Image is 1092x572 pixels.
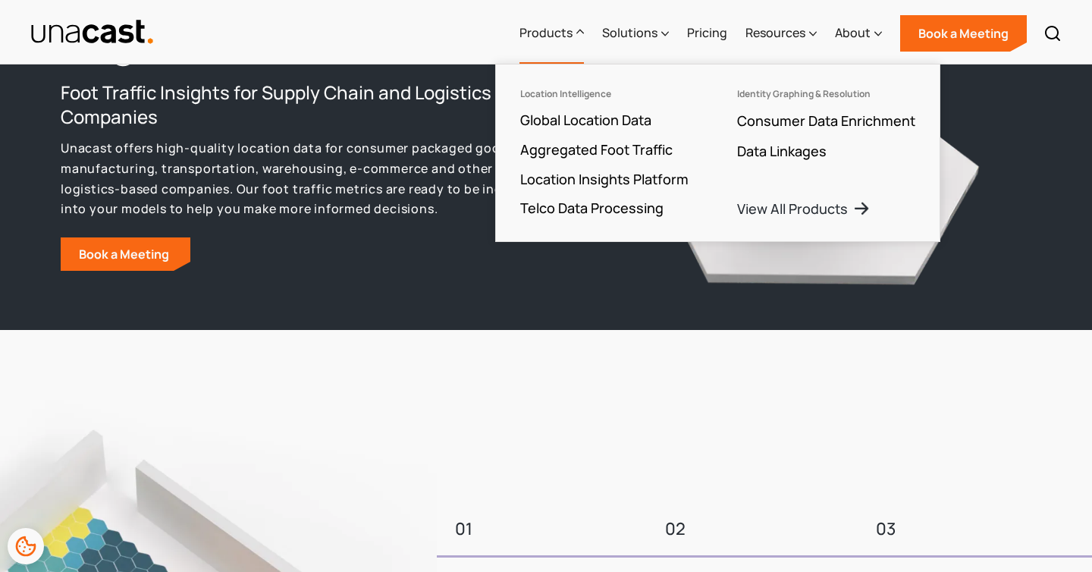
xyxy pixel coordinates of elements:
a: Pricing [687,2,727,64]
div: Solutions [602,24,657,42]
div: 03 [876,515,1050,543]
img: Search icon [1043,24,1062,42]
a: View All Products [737,200,871,218]
div: Solutions [602,2,669,64]
div: 02 [665,515,839,543]
div: Resources [745,2,817,64]
div: Cookie Preferences [8,528,44,564]
div: Products [519,24,573,42]
div: Products [519,2,584,64]
img: Unacast text logo [30,19,154,46]
div: Identity Graphing & Resolution [737,89,871,99]
a: Consumer Data Enrichment [737,112,915,130]
p: Unacast offers high-quality location data for consumer packaged goods, manufacturing, transportat... [61,138,546,219]
a: Book a Meeting [900,15,1027,52]
a: Telco Data Processing [520,199,664,217]
h2: Foot Traffic Insights for Supply Chain and Logistics Companies [61,80,546,129]
a: Aggregated Foot Traffic [520,140,673,159]
div: About [835,24,871,42]
div: 01 [455,515,629,543]
div: Resources [745,24,805,42]
nav: Products [495,64,940,242]
a: Global Location Data [520,111,651,129]
a: Book a Meeting [61,237,190,271]
a: Data Linkages [737,142,827,160]
a: Location Insights Platform [520,170,689,188]
div: About [835,2,882,64]
a: home [30,19,154,46]
div: Location Intelligence [520,89,611,99]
